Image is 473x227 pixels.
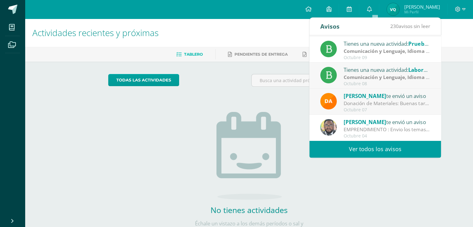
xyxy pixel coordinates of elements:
span: Tablero [184,52,203,57]
div: Avisos [320,18,340,35]
div: EMPRENDIMIENTO : Envio los temas a evaluar Calculo IVA 12% Calculo ISR 5 Y 7% [344,126,430,133]
div: Tienes una nueva actividad: [344,39,430,48]
img: no_activities.png [216,112,282,200]
span: Actividades recientes y próximas [32,27,159,39]
div: te envió un aviso [344,92,430,100]
input: Busca una actividad próxima aquí... [252,74,389,86]
a: Entregadas [303,49,337,59]
span: [PERSON_NAME] [404,4,440,10]
span: [PERSON_NAME] [344,92,386,100]
div: Donación de Materiales: Buenas tardes estimados padres de familia, por este medio les envío un co... [344,100,430,107]
span: 230 [390,23,399,30]
img: 712781701cd376c1a616437b5c60ae46.png [320,119,337,136]
span: Pendientes de entrega [234,52,288,57]
span: Mi Perfil [404,9,440,15]
h2: No tienes actividades [187,205,311,215]
span: avisos sin leer [390,23,430,30]
div: Octubre 08 [344,81,430,86]
strong: Comunicación y Lenguaje, Idioma Español [344,48,444,54]
div: Octubre 04 [344,133,430,139]
div: | Prueba de Proceso [344,74,430,81]
a: Tablero [176,49,203,59]
span: Prueba de logro IV U [408,40,461,47]
div: | Prueba de Logro [344,48,430,55]
img: dff889bbce91cf50085911cef77a5a39.png [387,3,399,16]
a: todas las Actividades [108,74,179,86]
div: Tienes una nueva actividad: [344,66,430,74]
img: f9d34ca01e392badc01b6cd8c48cabbd.png [320,93,337,109]
div: Octubre 07 [344,107,430,113]
a: Pendientes de entrega [228,49,288,59]
div: te envió un aviso [344,118,430,126]
span: [PERSON_NAME] [344,118,386,126]
strong: Comunicación y Lenguaje, Idioma Español [344,74,444,81]
a: Ver todos los avisos [309,141,441,158]
div: Octubre 09 [344,55,430,60]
